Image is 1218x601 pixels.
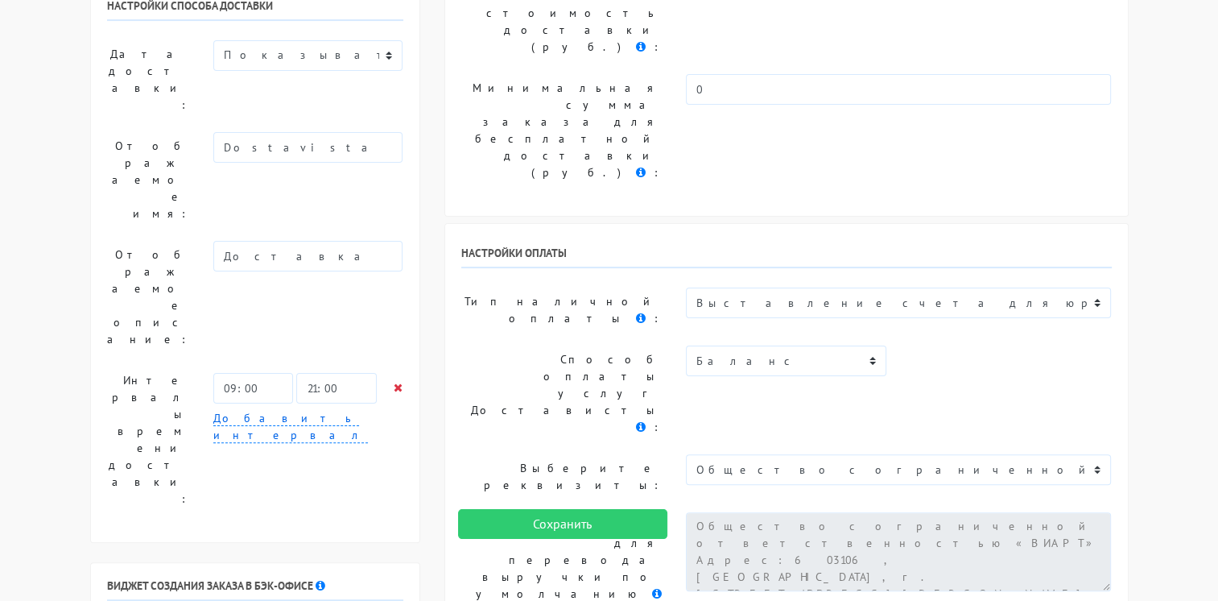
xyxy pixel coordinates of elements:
[95,241,202,354] label: Отображаемое описание:
[213,411,368,443] a: Добавить интервал
[449,454,674,499] label: Выберите реквизиты:
[449,288,674,333] label: Тип наличной оплаты :
[107,579,403,601] h6: Виджет создания заказа в Бэк-офисе
[458,509,667,540] input: Сохранить
[95,40,202,119] label: Дата доставки:
[449,74,674,187] label: Минимальная сумма заказа для бесплатной доставки (руб.) :
[95,367,202,513] label: Интервалы времени доставки:
[95,132,202,228] label: Отображаемое имя:
[686,512,1112,591] textarea: Общество с ограниченной ответственностью «ВИАРТ» Адрес: 603106, [GEOGRAPHIC_DATA], г. [STREET_ADD...
[449,346,674,441] label: Способ оплаты услуг Достависты :
[461,247,1112,268] h6: Настройки оплаты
